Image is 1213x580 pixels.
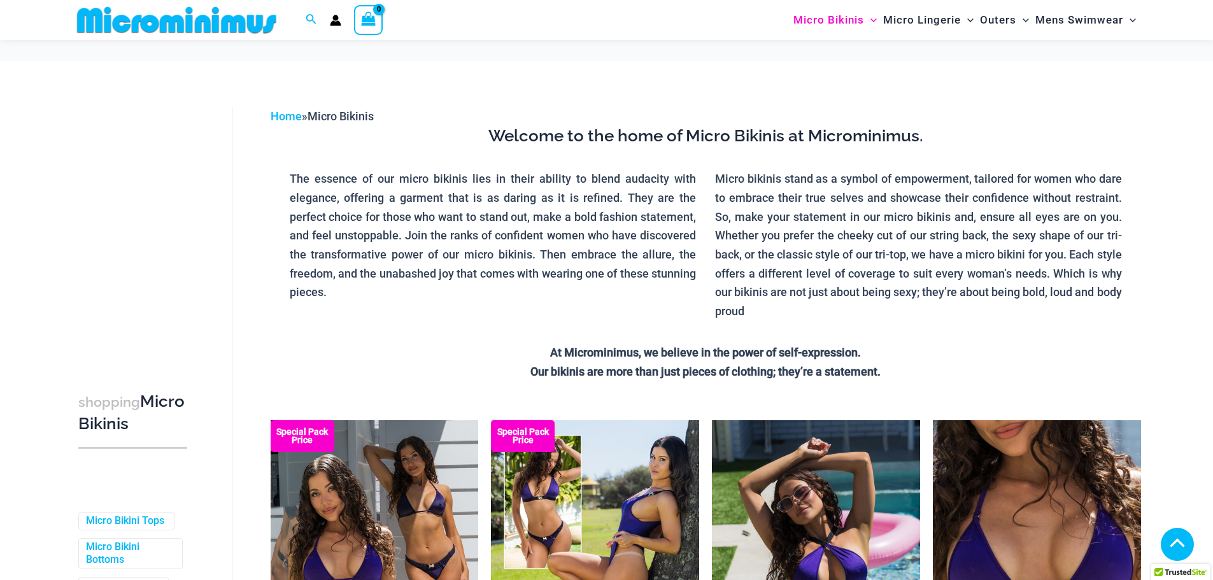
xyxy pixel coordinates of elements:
a: Micro Bikini Bottoms [86,541,173,567]
span: Mens Swimwear [1035,4,1123,36]
a: Search icon link [306,12,317,28]
a: Micro BikinisMenu ToggleMenu Toggle [790,4,880,36]
span: Micro Bikinis [793,4,864,36]
span: Menu Toggle [1123,4,1136,36]
a: Mens SwimwearMenu ToggleMenu Toggle [1032,4,1139,36]
a: Micro LingerieMenu ToggleMenu Toggle [880,4,977,36]
span: » [271,110,374,123]
p: The essence of our micro bikinis lies in their ability to blend audacity with elegance, offering ... [290,169,697,302]
p: Micro bikinis stand as a symbol of empowerment, tailored for women who dare to embrace their true... [715,169,1122,321]
a: Home [271,110,302,123]
span: Menu Toggle [961,4,974,36]
span: Outers [980,4,1016,36]
img: MM SHOP LOGO FLAT [72,6,281,34]
a: OutersMenu ToggleMenu Toggle [977,4,1032,36]
span: Micro Lingerie [883,4,961,36]
b: Special Pack Price [491,428,555,444]
a: View Shopping Cart, empty [354,5,383,34]
h3: Micro Bikinis [78,391,187,435]
span: Menu Toggle [1016,4,1029,36]
iframe: TrustedSite Certified [78,96,193,351]
h3: Welcome to the home of Micro Bikinis at Microminimus. [280,125,1131,147]
span: Micro Bikinis [308,110,374,123]
strong: At Microminimus, we believe in the power of self-expression. [550,346,861,359]
span: shopping [78,394,140,410]
nav: Site Navigation [788,2,1142,38]
span: Menu Toggle [864,4,877,36]
strong: Our bikinis are more than just pieces of clothing; they’re a statement. [530,365,881,378]
a: Micro Bikini Tops [86,514,164,528]
a: Account icon link [330,15,341,26]
b: Special Pack Price [271,428,334,444]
